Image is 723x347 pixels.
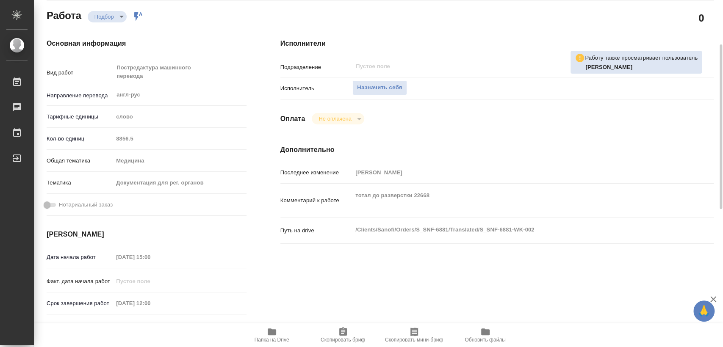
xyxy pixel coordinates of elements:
[113,154,246,168] div: Медицина
[585,54,698,62] p: Работу также просматривает пользователь
[352,188,677,211] textarea: тотал до разверстки 22668
[697,302,711,320] span: 🙏
[47,113,113,121] p: Тарифные единицы
[316,115,354,122] button: Не оплачена
[47,229,247,240] h4: [PERSON_NAME]
[47,157,113,165] p: Общая тематика
[312,113,364,124] div: Подбор
[465,337,506,343] span: Обновить файлы
[280,168,353,177] p: Последнее изменение
[255,337,289,343] span: Папка на Drive
[280,84,353,93] p: Исполнитель
[352,223,677,237] textarea: /Clients/Sanofi/Orders/S_SNF-6881/Translated/S_SNF-6881-WK-002
[47,277,113,286] p: Факт. дата начала работ
[379,323,450,347] button: Скопировать мини-бриф
[698,11,704,25] h2: 0
[352,166,677,179] input: Пустое поле
[352,80,407,95] button: Назначить себя
[321,337,365,343] span: Скопировать бриф
[113,251,187,263] input: Пустое поле
[47,253,113,262] p: Дата начала работ
[47,39,247,49] h4: Основная информация
[355,61,657,72] input: Пустое поле
[236,323,307,347] button: Папка на Drive
[693,300,715,322] button: 🙏
[280,145,714,155] h4: Дополнительно
[88,11,127,22] div: Подбор
[280,114,305,124] h4: Оплата
[47,91,113,100] p: Направление перевода
[59,201,113,209] span: Нотариальный заказ
[47,299,113,308] p: Срок завершения работ
[113,297,187,309] input: Пустое поле
[92,13,116,20] button: Подбор
[280,63,353,72] p: Подразделение
[385,337,443,343] span: Скопировать мини-бриф
[47,135,113,143] p: Кол-во единиц
[47,69,113,77] p: Вид работ
[113,132,246,145] input: Пустое поле
[113,110,246,124] div: слово
[280,39,714,49] h4: Исполнители
[280,226,353,235] p: Путь на drive
[357,83,402,93] span: Назначить себя
[47,7,81,22] h2: Работа
[450,323,521,347] button: Обновить файлы
[307,323,379,347] button: Скопировать бриф
[113,275,187,287] input: Пустое поле
[280,196,353,205] p: Комментарий к работе
[113,176,246,190] div: Документация для рег. органов
[47,179,113,187] p: Тематика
